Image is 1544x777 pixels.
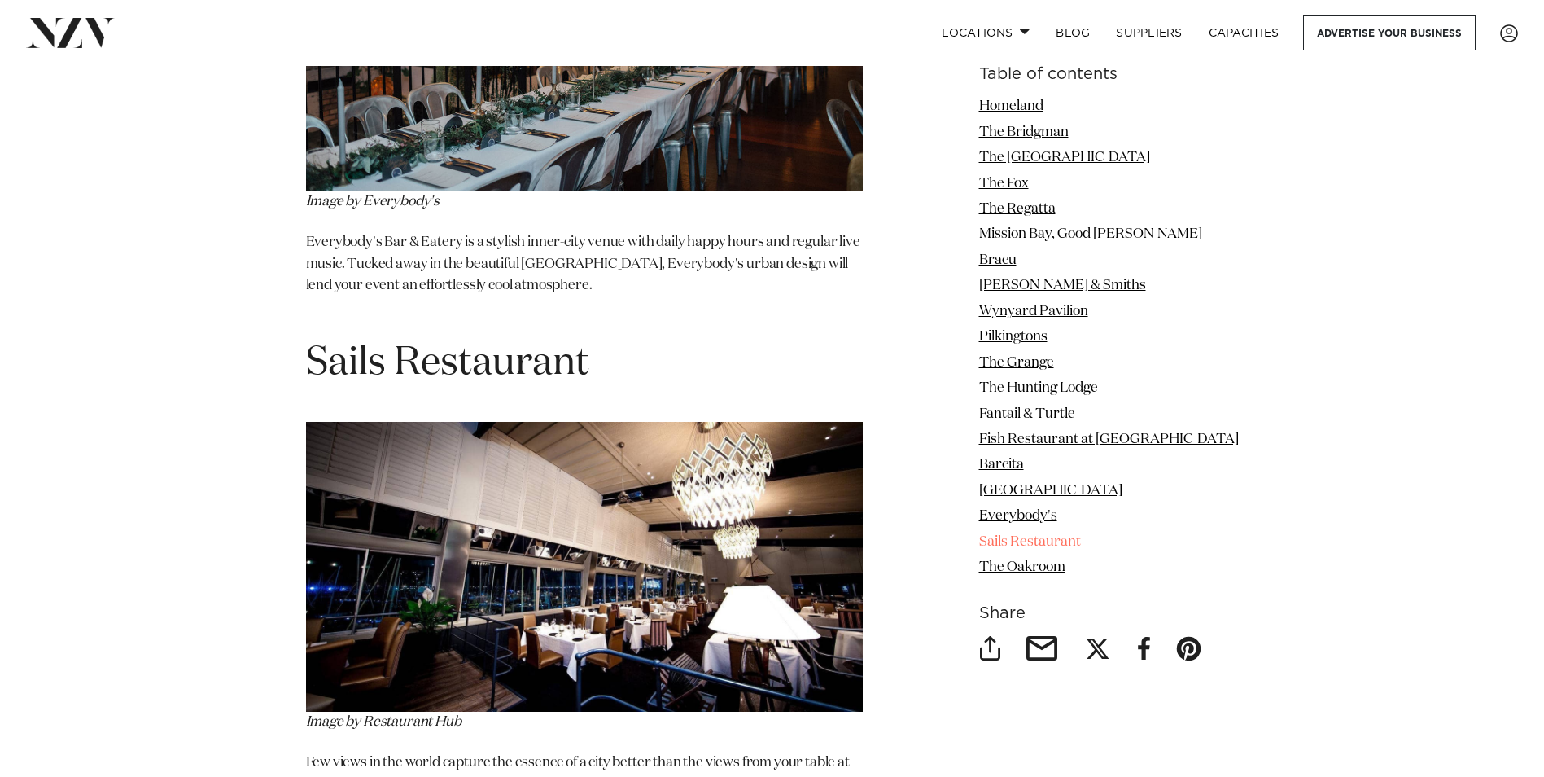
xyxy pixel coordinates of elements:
a: SUPPLIERS [1103,15,1195,50]
a: The [GEOGRAPHIC_DATA] [979,151,1150,165]
a: Locations [929,15,1043,50]
p: Everybody's Bar & Eatery is a stylish inner-city venue with daily happy hours and regular live mu... [306,232,863,318]
a: Capacities [1196,15,1292,50]
a: Bracu [979,253,1017,267]
a: BLOG [1043,15,1103,50]
a: The Oakroom [979,560,1065,574]
a: The Fox [979,176,1029,190]
a: Everybody's [979,509,1057,523]
a: Advertise your business [1303,15,1476,50]
a: Fish Restaurant at [GEOGRAPHIC_DATA] [979,432,1239,446]
a: Pilkingtons [979,330,1048,344]
a: Homeland [979,99,1043,113]
img: nzv-logo.png [26,18,115,47]
a: Mission Bay, Good [PERSON_NAME] [979,227,1202,241]
span: Image by Restaurant Hub [306,715,461,729]
a: [GEOGRAPHIC_DATA] [979,484,1122,498]
a: [PERSON_NAME] & Smiths [979,279,1146,292]
a: Wynyard Pavilion [979,305,1088,318]
h6: Table of contents [979,66,1239,83]
a: The Grange [979,355,1054,369]
h6: Share [979,604,1239,621]
a: The Hunting Lodge [979,381,1098,395]
span: Sails Restaurant [306,344,589,383]
a: Sails Restaurant [979,534,1081,548]
a: Barcita [979,458,1024,472]
a: The Bridgman [979,125,1069,138]
a: The Regatta [979,202,1056,216]
a: Fantail & Turtle [979,406,1075,420]
span: Image by Everybody's [306,195,440,209]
